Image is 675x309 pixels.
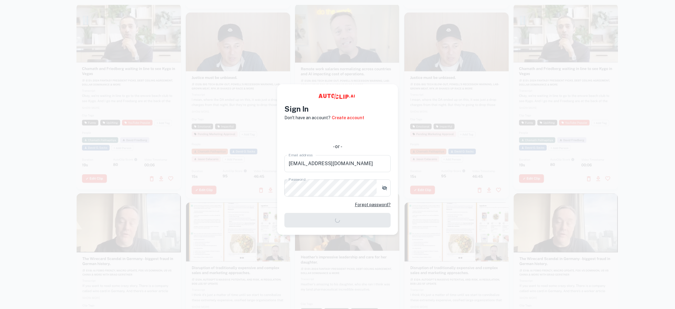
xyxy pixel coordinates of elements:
[355,201,391,208] a: Forgot password?
[281,125,394,139] iframe: Sign in with Google Button
[284,143,391,150] div: - or -
[289,152,313,158] label: Email address
[284,103,391,114] h4: Sign In
[284,114,331,121] p: Don't have an account?
[332,114,364,121] a: Create account
[289,177,305,182] label: Password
